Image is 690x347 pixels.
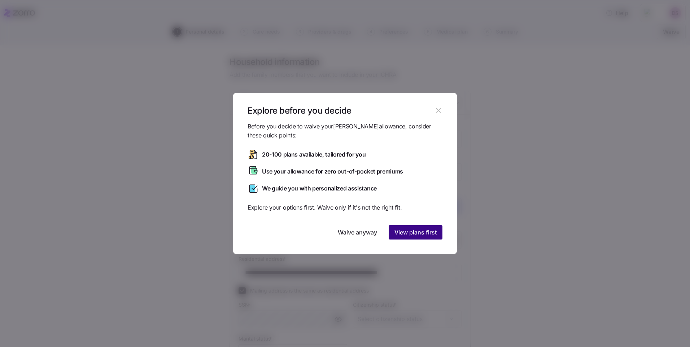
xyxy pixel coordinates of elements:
[338,228,377,237] span: Waive anyway
[394,228,437,237] span: View plans first
[389,225,442,240] button: View plans first
[248,105,433,116] h1: Explore before you decide
[332,225,383,240] button: Waive anyway
[248,122,442,140] span: Before you decide to waive your [PERSON_NAME] allowance, consider these quick points:
[262,167,403,176] span: Use your allowance for zero out-of-pocket premiums
[262,150,366,159] span: 20-100 plans available, tailored for you
[248,203,442,212] span: Explore your options first. Waive only if it's not the right fit.
[262,184,377,193] span: We guide you with personalized assistance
